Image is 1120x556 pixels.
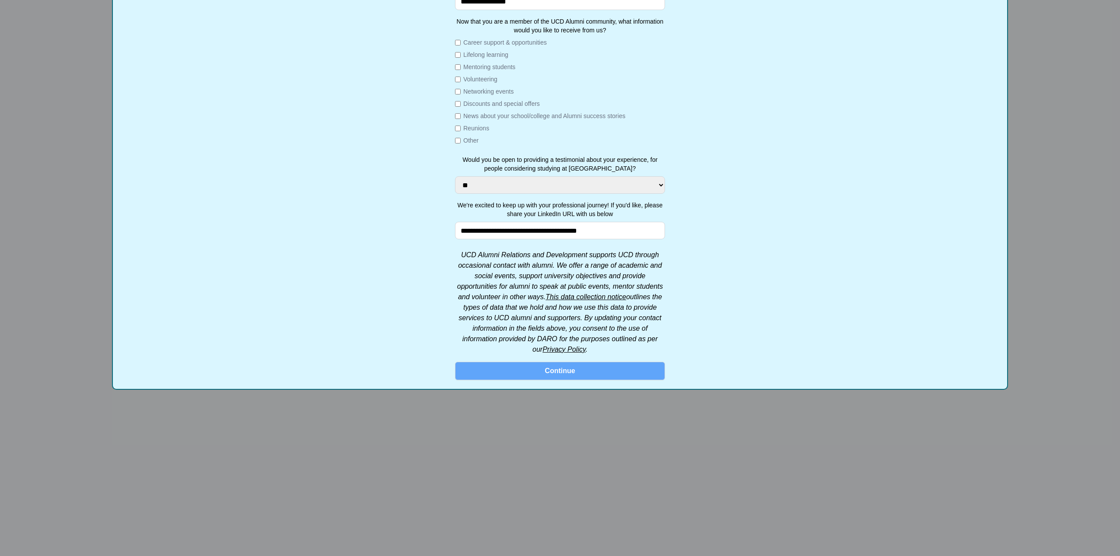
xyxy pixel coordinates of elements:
[463,87,514,96] label: Networking events
[546,293,626,301] a: This data collection notice
[463,124,489,133] label: Reunions
[463,136,479,145] label: Other
[455,201,665,218] label: We're excited to keep up with your professional journey! If you'd like, please share your LinkedI...
[542,346,585,353] a: Privacy Policy
[463,38,547,47] label: Career support & opportunities
[463,99,540,108] label: Discounts and special offers
[463,75,497,84] label: Volunteering
[455,17,665,35] label: Now that you are a member of the UCD Alumni community, what information would you like to receive...
[463,112,625,120] label: News about your school/college and Alumni success stories
[463,63,515,71] label: Mentoring students
[455,155,665,173] label: Would you be open to providing a testimonial about your experience, for people considering studyi...
[455,362,665,380] button: Continue
[457,251,663,353] em: UCD Alumni Relations and Development supports UCD through occasional contact with alumni. We offe...
[463,50,508,59] label: Lifelong learning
